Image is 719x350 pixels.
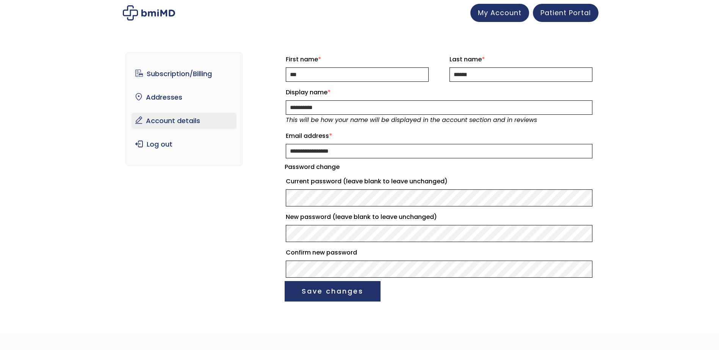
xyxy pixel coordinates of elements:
label: Display name [286,86,592,98]
em: This will be how your name will be displayed in the account section and in reviews [286,116,537,124]
a: Log out [132,136,237,152]
legend: Password change [285,162,340,172]
span: Patient Portal [540,8,591,17]
label: First name [286,53,429,66]
label: New password (leave blank to leave unchanged) [286,211,592,223]
label: Confirm new password [286,247,592,259]
label: Current password (leave blank to leave unchanged) [286,175,592,187]
span: My Account [478,8,522,17]
a: My Account [470,4,529,22]
a: Patient Portal [533,4,598,22]
a: Addresses [132,89,237,105]
a: Account details [132,113,237,129]
button: Save changes [285,281,381,302]
nav: Account pages [125,52,243,166]
img: My account [123,5,175,20]
label: Email address [286,130,592,142]
label: Last name [450,53,592,66]
a: Subscription/Billing [132,66,237,82]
